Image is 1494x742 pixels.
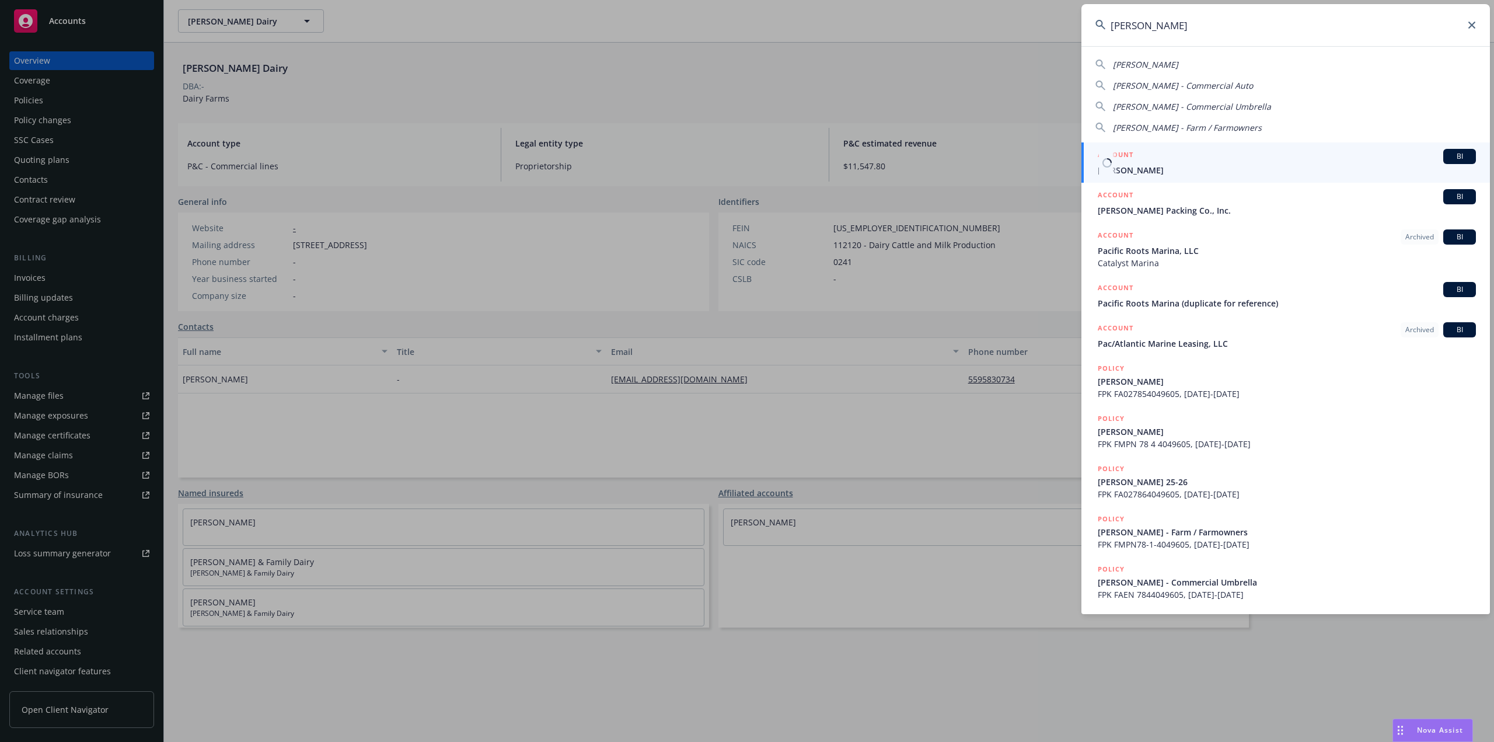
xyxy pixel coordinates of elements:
[1098,164,1476,176] span: [PERSON_NAME]
[1098,488,1476,500] span: FPK FA027864049605, [DATE]-[DATE]
[1098,438,1476,450] span: FPK FMPN 78 4 4049605, [DATE]-[DATE]
[1098,375,1476,388] span: [PERSON_NAME]
[1448,191,1471,202] span: BI
[1098,513,1125,525] h5: POLICY
[1392,719,1473,742] button: Nova Assist
[1081,183,1490,223] a: ACCOUNTBI[PERSON_NAME] Packing Co., Inc.
[1098,538,1476,551] span: FPK FMPN78-1-4049605, [DATE]-[DATE]
[1405,232,1434,242] span: Archived
[1081,4,1490,46] input: Search...
[1113,80,1253,91] span: [PERSON_NAME] - Commercial Auto
[1113,59,1178,70] span: [PERSON_NAME]
[1081,457,1490,507] a: POLICY[PERSON_NAME] 25-26FPK FA027864049605, [DATE]-[DATE]
[1417,725,1463,735] span: Nova Assist
[1448,325,1471,335] span: BI
[1081,406,1490,457] a: POLICY[PERSON_NAME]FPK FMPN 78 4 4049605, [DATE]-[DATE]
[1081,223,1490,276] a: ACCOUNTArchivedBIPacific Roots Marina, LLCCatalyst Marina
[1113,101,1271,112] span: [PERSON_NAME] - Commercial Umbrella
[1098,426,1476,438] span: [PERSON_NAME]
[1081,142,1490,183] a: ACCOUNTBI[PERSON_NAME]
[1098,563,1125,575] h5: POLICY
[1081,557,1490,607] a: POLICY[PERSON_NAME] - Commercial UmbrellaFPK FAEN 7844049605, [DATE]-[DATE]
[1098,204,1476,217] span: [PERSON_NAME] Packing Co., Inc.
[1098,388,1476,400] span: FPK FA027854049605, [DATE]-[DATE]
[1098,413,1125,424] h5: POLICY
[1098,322,1133,336] h5: ACCOUNT
[1098,476,1476,488] span: [PERSON_NAME] 25-26
[1098,282,1133,296] h5: ACCOUNT
[1098,189,1133,203] h5: ACCOUNT
[1081,507,1490,557] a: POLICY[PERSON_NAME] - Farm / FarmownersFPK FMPN78-1-4049605, [DATE]-[DATE]
[1393,719,1408,741] div: Drag to move
[1098,297,1476,309] span: Pacific Roots Marina (duplicate for reference)
[1098,337,1476,350] span: Pac/Atlantic Marine Leasing, LLC
[1081,276,1490,316] a: ACCOUNTBIPacific Roots Marina (duplicate for reference)
[1113,122,1262,133] span: [PERSON_NAME] - Farm / Farmowners
[1081,316,1490,356] a: ACCOUNTArchivedBIPac/Atlantic Marine Leasing, LLC
[1098,229,1133,243] h5: ACCOUNT
[1448,151,1471,162] span: BI
[1448,232,1471,242] span: BI
[1081,356,1490,406] a: POLICY[PERSON_NAME]FPK FA027854049605, [DATE]-[DATE]
[1098,526,1476,538] span: [PERSON_NAME] - Farm / Farmowners
[1448,284,1471,295] span: BI
[1098,363,1125,374] h5: POLICY
[1098,576,1476,588] span: [PERSON_NAME] - Commercial Umbrella
[1098,149,1133,163] h5: ACCOUNT
[1098,463,1125,475] h5: POLICY
[1405,325,1434,335] span: Archived
[1098,588,1476,601] span: FPK FAEN 7844049605, [DATE]-[DATE]
[1098,257,1476,269] span: Catalyst Marina
[1098,245,1476,257] span: Pacific Roots Marina, LLC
